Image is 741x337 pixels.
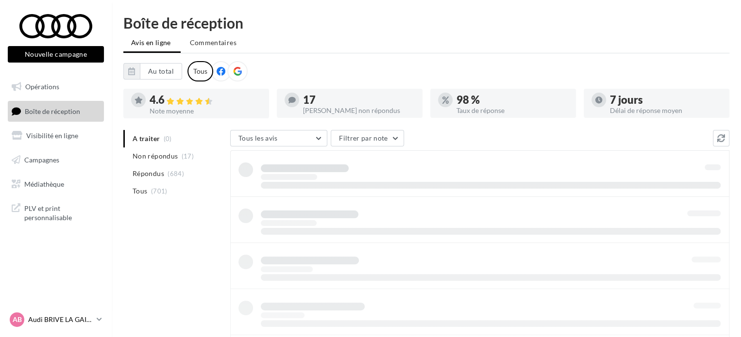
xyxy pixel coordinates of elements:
button: Au total [140,63,182,80]
span: Opérations [25,82,59,91]
span: Campagnes [24,156,59,164]
div: 4.6 [150,95,261,106]
div: Délai de réponse moyen [610,107,722,114]
div: 7 jours [610,95,722,105]
a: Campagnes [6,150,106,170]
button: Nouvelle campagne [8,46,104,63]
span: Non répondus [133,151,178,161]
button: Au total [123,63,182,80]
div: Tous [187,61,213,81]
a: Médiathèque [6,174,106,194]
span: Commentaires [190,38,236,47]
a: Visibilité en ligne [6,126,106,146]
span: PLV et print personnalisable [24,202,100,223]
p: Audi BRIVE LA GAILLARDE [28,315,93,324]
a: PLV et print personnalisable [6,198,106,226]
div: 98 % [456,95,568,105]
div: Taux de réponse [456,107,568,114]
a: AB Audi BRIVE LA GAILLARDE [8,310,104,329]
div: Boîte de réception [123,16,729,30]
span: (17) [182,152,194,160]
span: Visibilité en ligne [26,131,78,140]
span: Tous [133,186,147,196]
span: (701) [151,187,168,195]
span: Répondus [133,169,164,178]
a: Boîte de réception [6,101,106,122]
div: 17 [303,95,415,105]
div: [PERSON_NAME] non répondus [303,107,415,114]
span: Médiathèque [24,179,64,188]
a: Opérations [6,77,106,97]
span: AB [13,315,22,324]
span: Boîte de réception [25,107,80,115]
div: Note moyenne [150,108,261,114]
span: (684) [168,170,184,177]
